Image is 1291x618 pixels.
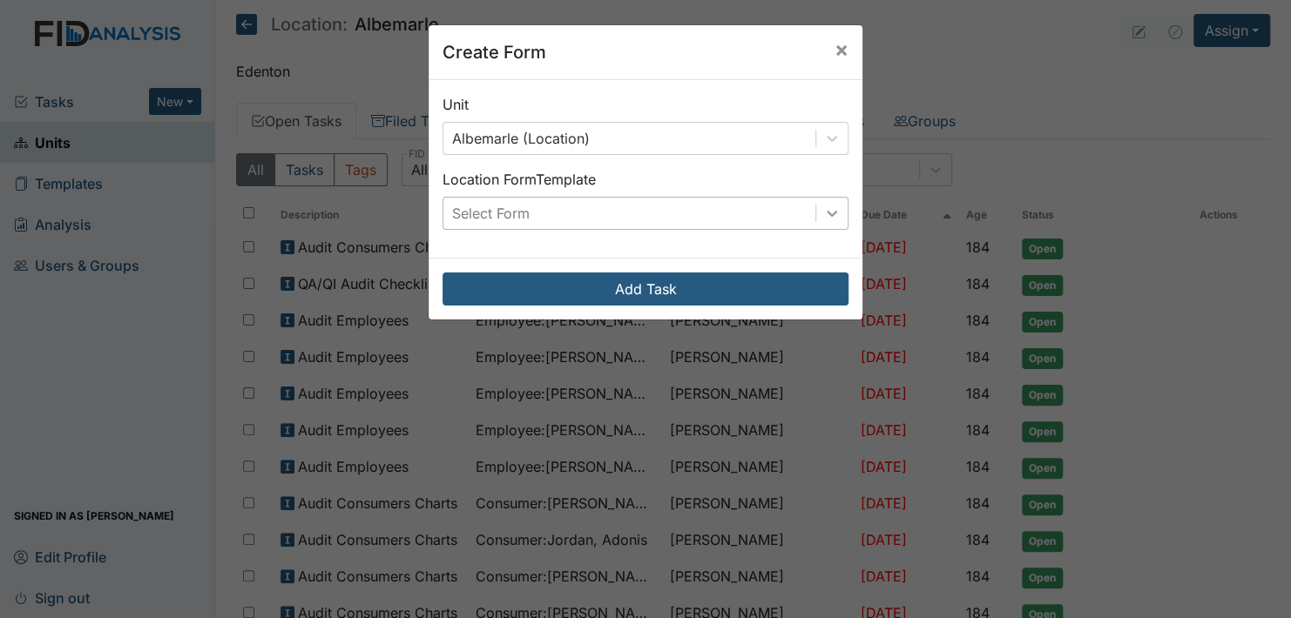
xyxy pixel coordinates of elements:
[452,128,590,149] div: Albemarle (Location)
[452,203,530,224] div: Select Form
[443,39,546,65] h5: Create Form
[443,169,596,190] label: Location Form Template
[821,25,862,74] button: Close
[443,272,848,306] button: Add Task
[835,37,848,62] span: ×
[443,94,469,115] label: Unit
